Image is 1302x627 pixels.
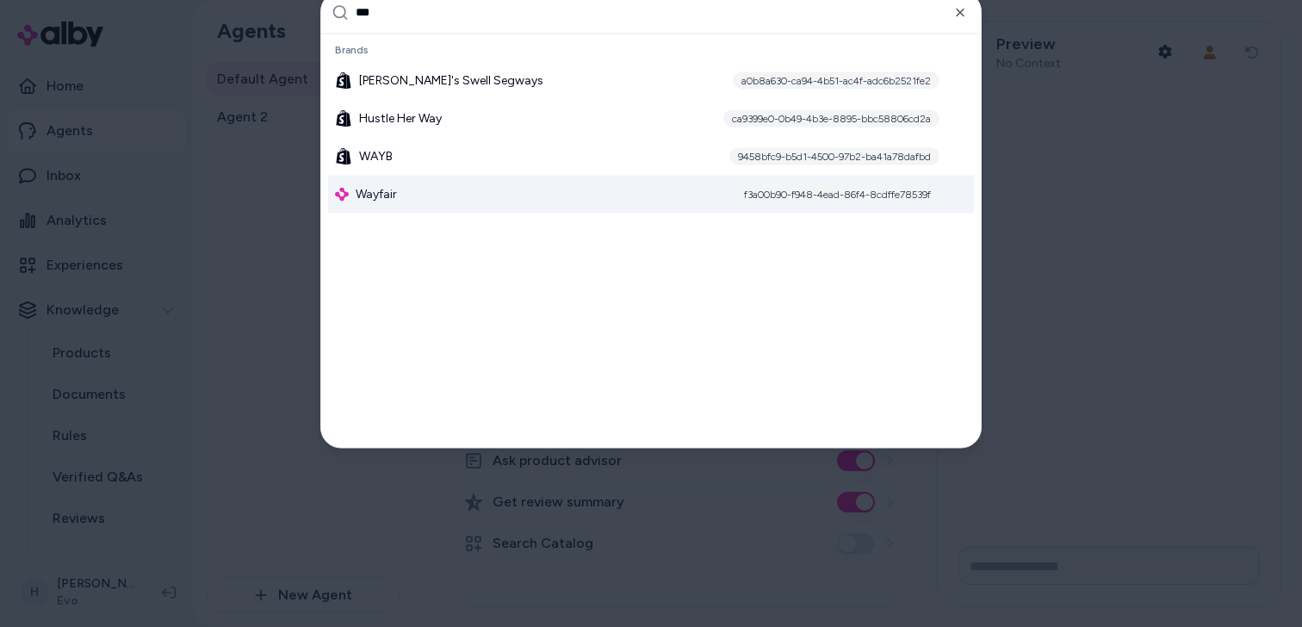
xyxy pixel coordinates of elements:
div: f3a00b90-f948-4ead-86f4-8cdffe78539f [735,185,939,202]
div: a0b8a630-ca94-4b51-ac4f-adc6b2521fe2 [733,71,939,89]
div: 9458bfc9-b5d1-4500-97b2-ba41a78dafbd [729,147,939,165]
span: WAYB [359,147,393,165]
div: Brands [328,37,974,61]
div: Suggestions [321,34,981,447]
span: Hustle Her Way [359,109,442,127]
div: ca9399e0-0b49-4b3e-8895-bbc58806cd2a [723,109,939,127]
span: Wayfair [356,185,397,202]
span: [PERSON_NAME]'s Swell Segways [359,71,543,89]
img: alby Logo [335,187,349,201]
